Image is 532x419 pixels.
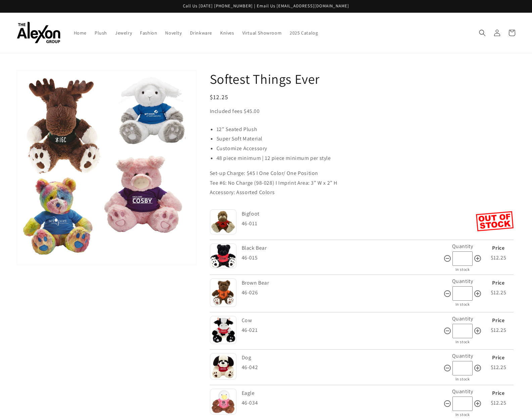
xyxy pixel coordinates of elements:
span: $12.25 [491,364,506,371]
a: Novelty [161,26,186,40]
a: Plush [91,26,111,40]
a: Jewelry [111,26,136,40]
img: Brown Bear [210,278,237,307]
div: Brown Bear [242,278,442,288]
img: Bigfoot [210,209,237,235]
span: $12.25 [491,326,506,334]
div: Price [483,388,514,398]
div: Bigfoot [242,209,475,219]
a: Drinkware [186,26,216,40]
span: Plush [95,30,107,36]
div: 46-015 [242,253,443,263]
img: Cow [210,316,237,344]
div: Eagle [242,388,442,398]
img: Out of Stock Bigfoot [476,211,514,231]
img: The Alexon Group [17,22,60,44]
span: Included fees $45.00 [210,108,260,115]
span: Jewelry [115,30,132,36]
span: $12.25 [491,399,506,406]
h1: Softest Things Ever [210,70,515,87]
span: Fashion [140,30,157,36]
img: Black Bear [210,243,237,268]
div: In stock [443,301,482,308]
span: Home [74,30,87,36]
img: Dog [210,353,237,380]
div: In stock [443,266,482,273]
label: Quantity [452,315,473,322]
img: Eagle [210,388,237,415]
label: Quantity [452,388,473,395]
li: Super Soft Material [216,134,515,144]
a: Knives [216,26,238,40]
span: Drinkware [190,30,212,36]
li: Customize Accessory [216,144,515,154]
div: 46-021 [242,325,443,335]
a: Virtual Showroom [238,26,286,40]
span: $12.25 [210,93,229,101]
div: In stock [443,411,482,418]
p: Tee #6: No Charge (98-028) I Imprint Area: 3” W x 2” H [210,178,515,188]
div: In stock [443,338,482,346]
li: 48 piece minimum | 12 piece minimum per style [216,154,515,163]
span: Accessory: Assorted Colors [210,189,275,196]
div: 46-026 [242,288,443,298]
div: Price [483,243,514,253]
div: 46-042 [242,363,443,372]
div: Price [483,278,514,288]
p: Set-up Charge: $45 I One Color/ One Position [210,169,515,178]
div: 46-034 [242,398,443,408]
span: $12.25 [491,254,506,261]
a: 2025 Catalog [286,26,322,40]
summary: Search [475,25,490,40]
div: Cow [242,316,442,325]
span: 2025 Catalog [290,30,318,36]
span: $12.25 [491,289,506,296]
div: Dog [242,353,442,363]
li: 12” Seated Plush [216,125,515,134]
div: 46-011 [242,219,476,229]
div: Price [483,353,514,363]
div: Black Bear [242,243,442,253]
a: Home [70,26,91,40]
span: Knives [220,30,234,36]
span: Novelty [165,30,182,36]
div: Price [483,316,514,325]
label: Quantity [452,352,473,359]
label: Quantity [452,243,473,250]
a: Fashion [136,26,161,40]
div: In stock [443,375,482,383]
span: Virtual Showroom [242,30,282,36]
label: Quantity [452,278,473,285]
